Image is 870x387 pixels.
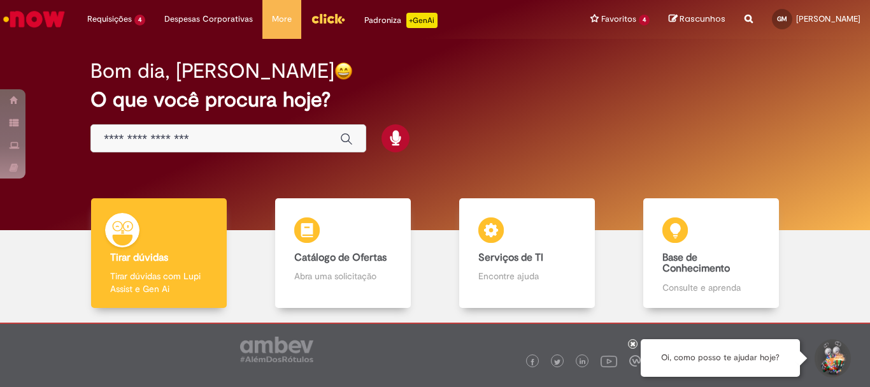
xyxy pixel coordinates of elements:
b: Catálogo de Ofertas [294,251,387,264]
span: Favoritos [601,13,636,26]
h2: Bom dia, [PERSON_NAME] [90,60,334,82]
img: click_logo_yellow_360x200.png [311,9,345,28]
img: logo_footer_linkedin.png [580,358,586,366]
div: Oi, como posso te ajudar hoje? [641,339,800,377]
img: logo_footer_ambev_rotulo_gray.png [240,337,313,362]
a: Serviços de TI Encontre ajuda [435,198,619,309]
span: 4 [639,15,650,26]
p: Encontre ajuda [478,270,575,282]
img: ServiceNow [1,6,67,32]
p: Tirar dúvidas com Lupi Assist e Gen Ai [110,270,207,295]
b: Serviços de TI [478,251,543,264]
a: Tirar dúvidas Tirar dúvidas com Lupi Assist e Gen Ai [67,198,251,309]
a: Base de Conhecimento Consulte e aprenda [619,198,803,309]
img: logo_footer_workplace.png [629,355,641,367]
p: +GenAi [406,13,438,28]
span: Requisições [87,13,132,26]
span: 4 [134,15,145,26]
b: Base de Conhecimento [662,251,730,275]
img: logo_footer_youtube.png [601,353,617,369]
a: Rascunhos [669,13,725,26]
p: Consulte e aprenda [662,281,759,294]
span: Despesas Corporativas [164,13,253,26]
b: Tirar dúvidas [110,251,168,264]
button: Iniciar Conversa de Suporte [813,339,851,377]
span: More [272,13,292,26]
p: Abra uma solicitação [294,270,391,282]
span: [PERSON_NAME] [796,13,860,24]
a: Catálogo de Ofertas Abra uma solicitação [251,198,435,309]
span: Rascunhos [680,13,725,25]
img: logo_footer_facebook.png [529,359,536,365]
div: Padroniza [364,13,438,28]
h2: O que você procura hoje? [90,89,780,111]
img: logo_footer_twitter.png [554,359,560,365]
img: happy-face.png [334,62,353,80]
span: GM [777,15,787,23]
